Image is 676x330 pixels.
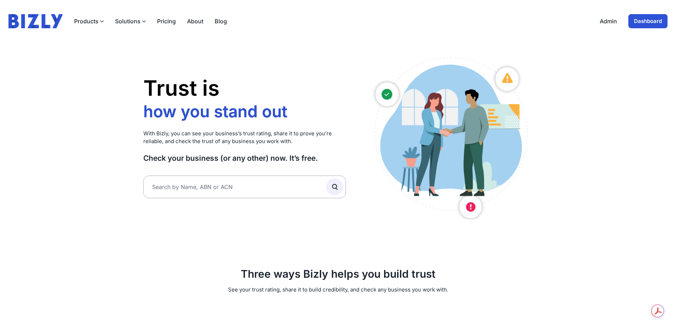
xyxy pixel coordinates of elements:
button: Products [74,17,104,25]
a: Pricing [157,17,176,25]
span: Trust is [143,75,220,101]
img: Australian small business owners illustration [367,54,533,219]
p: With Bizly, you can see your business’s trust rating, share it to prove you’re reliable, and chec... [143,130,346,146]
a: About [187,17,203,25]
a: Blog [215,17,227,25]
a: Dashboard [628,14,668,28]
p: See your trust rating, share it to build credibility, and check any business you work with. [143,286,533,294]
h2: Three ways Bizly helps you build trust [143,267,533,280]
input: Search by Name, ABN or ACN [143,176,346,198]
li: how you stand out [143,101,291,122]
button: Solutions [115,17,146,25]
a: Admin [600,17,617,25]
h3: Check your business (or any other) now. It’s free. [143,153,346,163]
